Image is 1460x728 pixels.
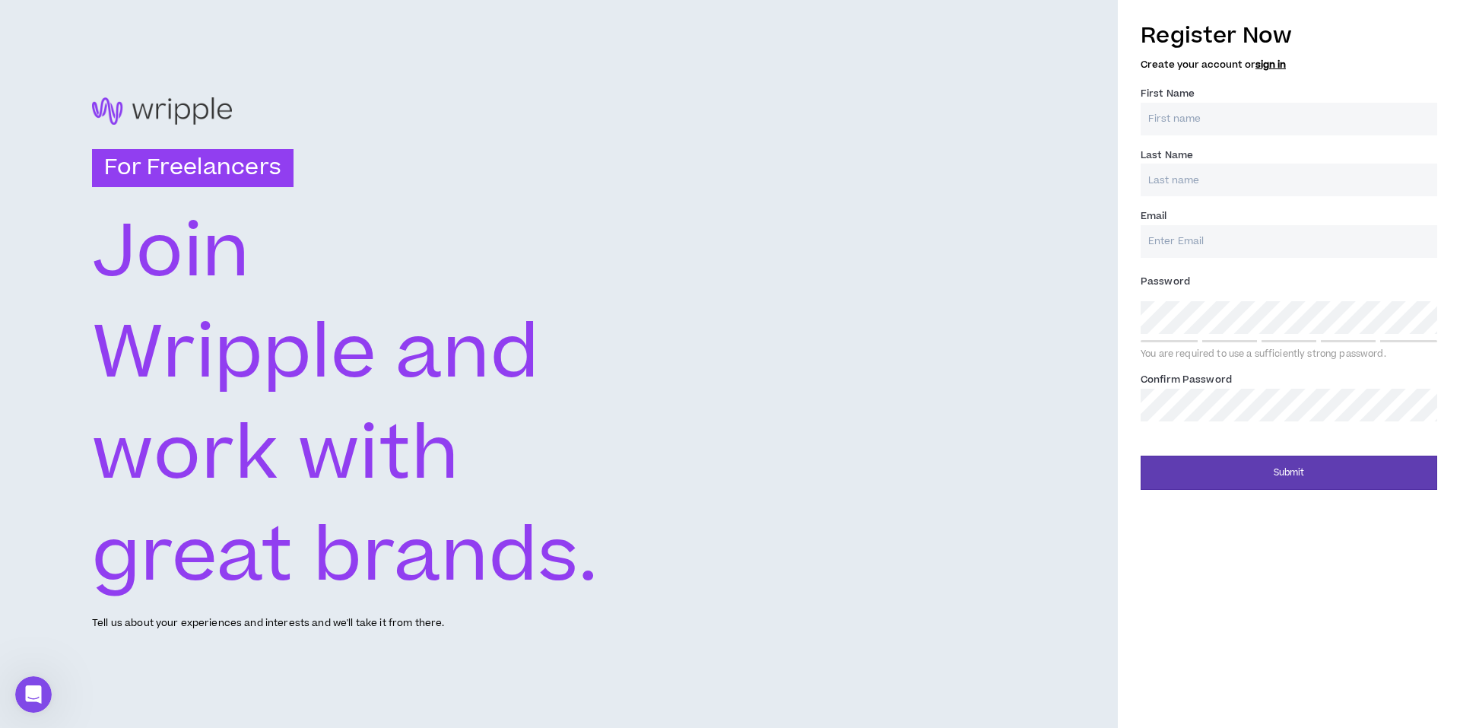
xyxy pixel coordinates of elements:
[1141,225,1437,258] input: Enter Email
[1141,204,1167,228] label: Email
[1141,164,1437,196] input: Last name
[1141,456,1437,490] button: Submit
[1141,59,1437,70] h5: Create your account or
[15,676,52,713] iframe: Intercom live chat
[92,402,459,508] text: work with
[1255,58,1286,72] a: sign in
[92,200,251,306] text: Join
[1141,20,1437,52] h3: Register Now
[1141,143,1193,167] label: Last Name
[1141,348,1437,361] div: You are required to use a sufficiently strong password.
[1141,81,1195,106] label: First Name
[1141,103,1437,135] input: First name
[92,301,541,407] text: Wripple and
[92,616,444,631] p: Tell us about your experiences and interests and we'll take it from there.
[1141,275,1190,288] span: Password
[92,504,599,610] text: great brands.
[92,149,294,187] h3: For Freelancers
[1141,367,1232,392] label: Confirm Password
